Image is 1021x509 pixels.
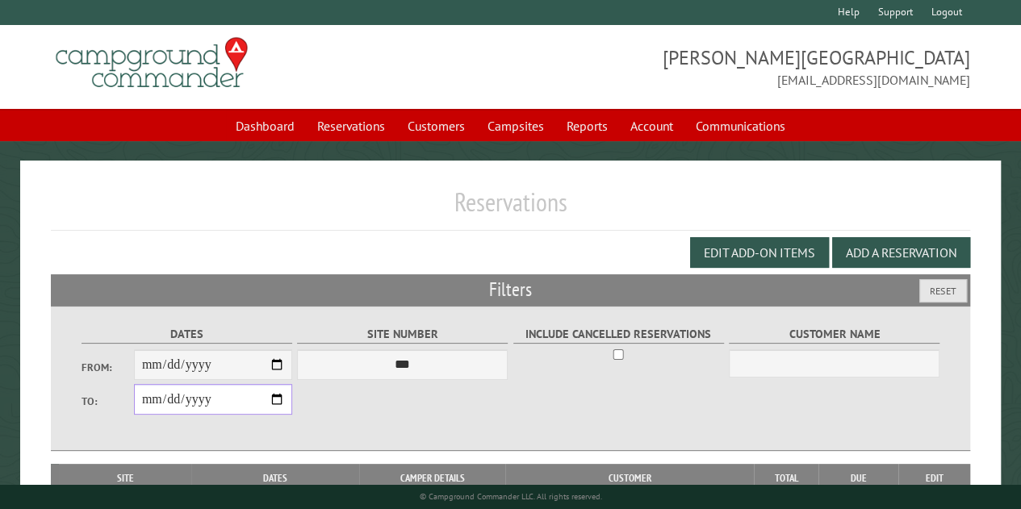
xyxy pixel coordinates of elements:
[919,279,967,302] button: Reset
[690,237,829,268] button: Edit Add-on Items
[557,111,617,141] a: Reports
[729,325,939,344] label: Customer Name
[82,325,292,344] label: Dates
[505,464,754,492] th: Customer
[51,186,970,231] h1: Reservations
[686,111,795,141] a: Communications
[898,464,970,492] th: Edit
[511,44,970,90] span: [PERSON_NAME][GEOGRAPHIC_DATA] [EMAIL_ADDRESS][DOMAIN_NAME]
[478,111,554,141] a: Campsites
[754,464,818,492] th: Total
[308,111,395,141] a: Reservations
[226,111,304,141] a: Dashboard
[82,360,134,375] label: From:
[419,491,601,502] small: © Campground Commander LLC. All rights reserved.
[51,31,253,94] img: Campground Commander
[398,111,475,141] a: Customers
[359,464,505,492] th: Camper Details
[59,464,191,492] th: Site
[82,394,134,409] label: To:
[297,325,508,344] label: Site Number
[191,464,359,492] th: Dates
[621,111,683,141] a: Account
[513,325,724,344] label: Include Cancelled Reservations
[818,464,898,492] th: Due
[51,274,970,305] h2: Filters
[832,237,970,268] button: Add a Reservation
